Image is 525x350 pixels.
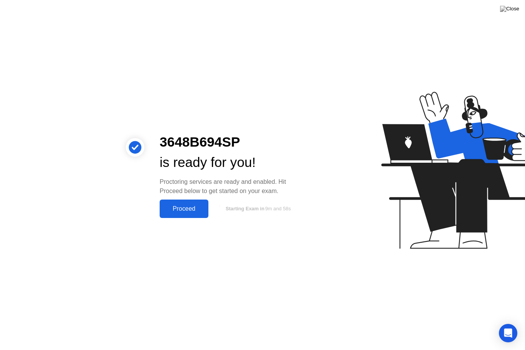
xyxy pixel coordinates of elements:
[265,206,291,211] span: 9m and 58s
[499,324,517,342] div: Open Intercom Messenger
[500,6,519,12] img: Close
[212,201,302,216] button: Starting Exam in9m and 58s
[160,152,302,173] div: is ready for you!
[162,205,206,212] div: Proceed
[160,132,302,152] div: 3648B694SP
[160,200,208,218] button: Proceed
[160,177,302,196] div: Proctoring services are ready and enabled. Hit Proceed below to get started on your exam.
